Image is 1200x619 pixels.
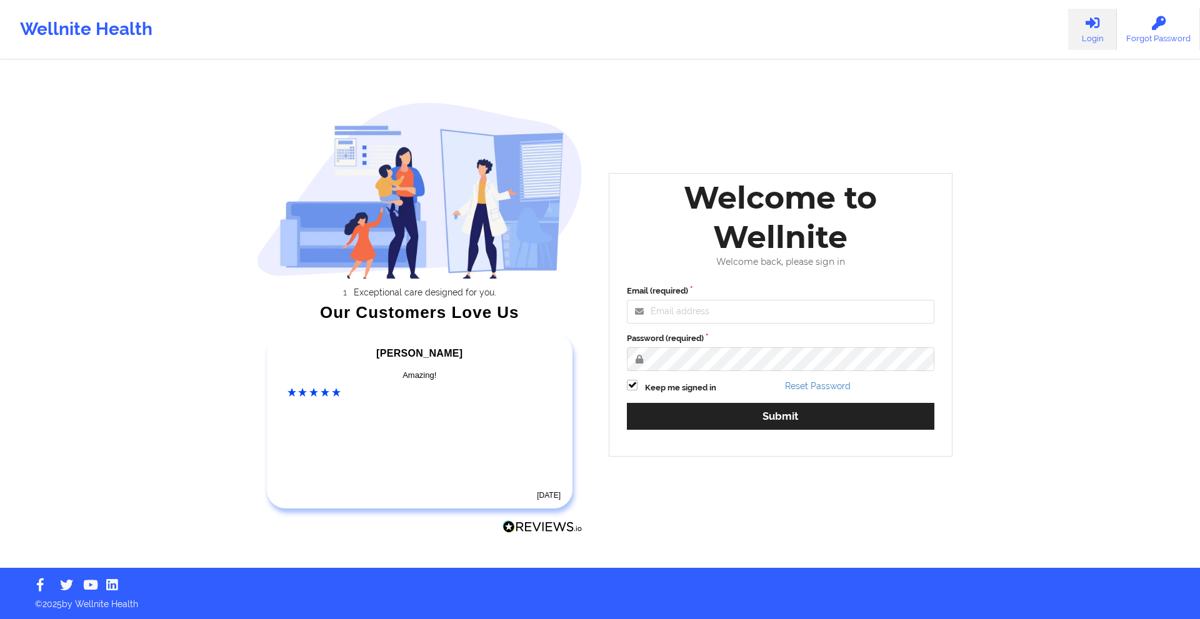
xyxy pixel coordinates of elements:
[257,102,583,279] img: wellnite-auth-hero_200.c722682e.png
[618,257,943,267] div: Welcome back, please sign in
[502,520,582,537] a: Reviews.io Logo
[376,348,462,359] span: [PERSON_NAME]
[502,520,582,533] img: Reviews.io Logo
[627,332,934,345] label: Password (required)
[26,589,1174,610] p: © 2025 by Wellnite Health
[1117,9,1200,50] a: Forgot Password
[267,287,582,297] li: Exceptional care designed for you.
[618,178,943,257] div: Welcome to Wellnite
[627,403,934,430] button: Submit
[537,491,561,500] time: [DATE]
[627,285,934,297] label: Email (required)
[287,369,552,382] div: Amazing!
[785,381,851,391] a: Reset Password
[257,306,583,319] div: Our Customers Love Us
[627,300,934,324] input: Email address
[645,382,716,394] label: Keep me signed in
[1068,9,1117,50] a: Login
